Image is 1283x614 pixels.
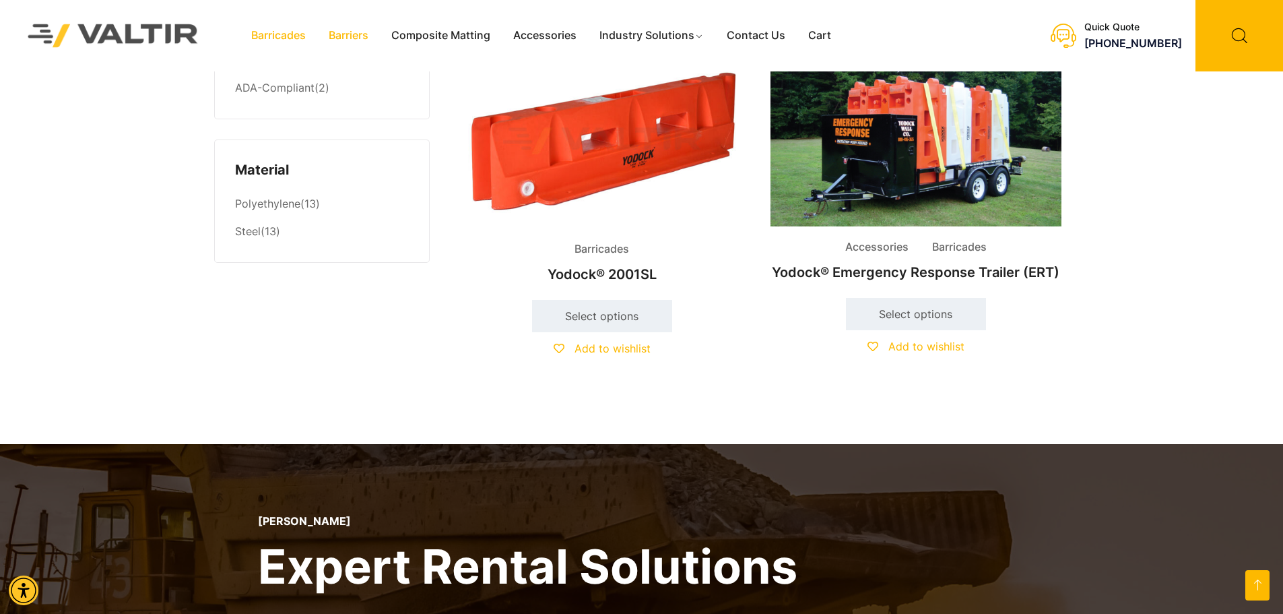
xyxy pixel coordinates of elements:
a: ADA-Compliant [235,81,315,94]
a: Add to wishlist [867,340,964,353]
a: Select options for “Yodock® Emergency Response Trailer (ERT)” [846,298,986,330]
a: Select options for “Yodock® 2001SL” [532,300,672,332]
img: Accessories [770,54,1061,226]
a: Contact Us [715,26,797,46]
h2: Expert Rental Solutions [258,536,797,597]
span: Barricades [564,239,639,259]
div: Quick Quote [1084,22,1182,33]
span: Barricades [922,237,997,257]
a: Composite Matting [380,26,502,46]
img: Valtir Rentals [10,6,216,65]
a: Accessories BarricadesYodock® Emergency Response Trailer (ERT) [770,54,1061,287]
a: Barricades [240,26,317,46]
a: Barriers [317,26,380,46]
a: Cart [797,26,843,46]
a: Open this option [1245,570,1270,601]
a: Steel [235,224,261,238]
li: (2) [235,74,409,98]
a: Industry Solutions [588,26,715,46]
a: call (888) 496-3625 [1084,36,1182,50]
h2: Yodock® 2001SL [457,259,748,289]
h2: Yodock® Emergency Response Trailer (ERT) [770,257,1061,287]
span: Add to wishlist [574,342,651,355]
span: Add to wishlist [888,340,964,353]
li: (13) [235,191,409,218]
span: Accessories [835,237,919,257]
a: Polyethylene [235,197,300,210]
li: (13) [235,218,409,243]
a: Add to wishlist [554,342,651,355]
a: Accessories [502,26,588,46]
h4: Material [235,160,409,181]
div: Accessibility Menu [9,576,38,605]
p: [PERSON_NAME] [258,515,797,528]
img: Barricades [457,54,748,228]
a: BarricadesYodock® 2001SL [457,54,748,289]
